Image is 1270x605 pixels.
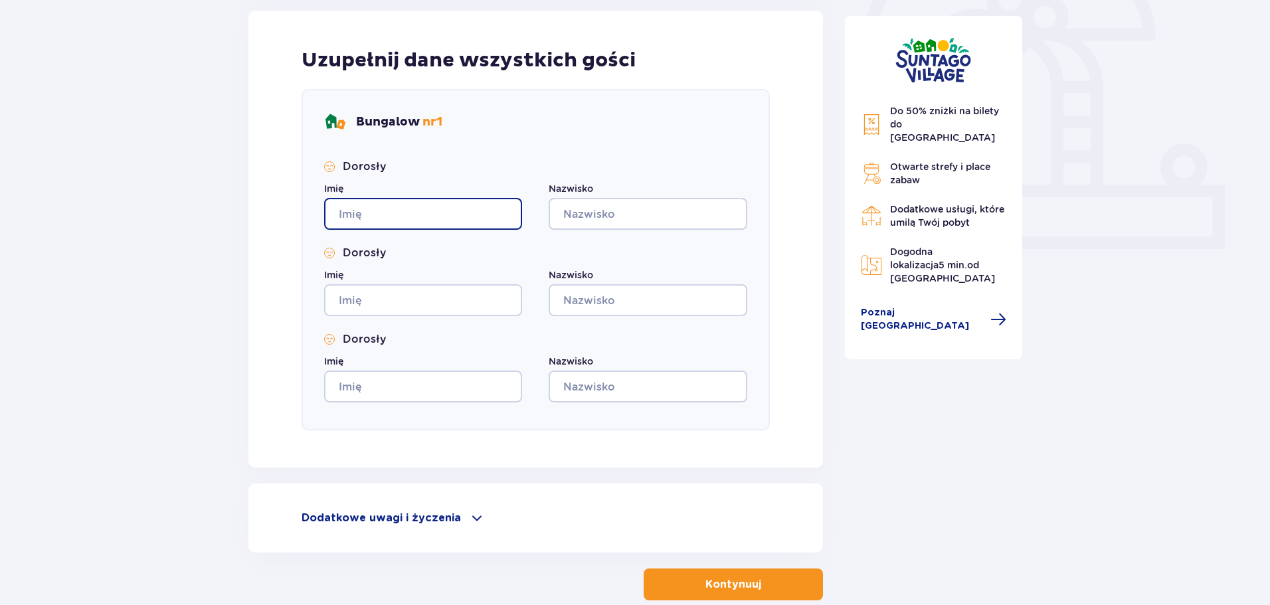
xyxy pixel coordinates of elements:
img: Smile Icon [324,248,335,258]
p: Dorosły [343,246,386,260]
p: Dodatkowe uwagi i życzenia [302,511,461,525]
a: Poznaj [GEOGRAPHIC_DATA] [861,306,1007,333]
input: Imię [324,284,522,316]
img: Restaurant Icon [861,205,882,226]
img: Grill Icon [861,163,882,184]
p: Dorosły [343,159,386,174]
label: Nazwisko [549,268,593,282]
label: Nazwisko [549,355,593,368]
label: Nazwisko [549,182,593,195]
input: Nazwisko [549,198,747,230]
span: nr 1 [422,114,442,130]
input: Imię [324,371,522,402]
p: Uzupełnij dane wszystkich gości [302,48,636,73]
img: Suntago Village [895,37,971,83]
p: Kontynuuj [705,577,761,592]
img: Discount Icon [861,114,882,135]
input: Nazwisko [549,284,747,316]
input: Nazwisko [549,371,747,402]
span: Do 50% zniżki na bilety do [GEOGRAPHIC_DATA] [890,106,999,143]
span: Poznaj [GEOGRAPHIC_DATA] [861,306,983,333]
span: Dogodna lokalizacja od [GEOGRAPHIC_DATA] [890,246,995,284]
p: Dorosły [343,332,386,347]
label: Imię [324,182,343,195]
img: bungalows Icon [324,112,345,133]
label: Imię [324,355,343,368]
label: Imię [324,268,343,282]
span: Dodatkowe usługi, które umilą Twój pobyt [890,204,1004,228]
img: Map Icon [861,254,882,276]
img: Smile Icon [324,161,335,172]
span: 5 min. [939,260,967,270]
span: Otwarte strefy i place zabaw [890,161,990,185]
img: Smile Icon [324,334,335,345]
p: Bungalow [356,114,442,130]
button: Kontynuuj [644,568,823,600]
input: Imię [324,198,522,230]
